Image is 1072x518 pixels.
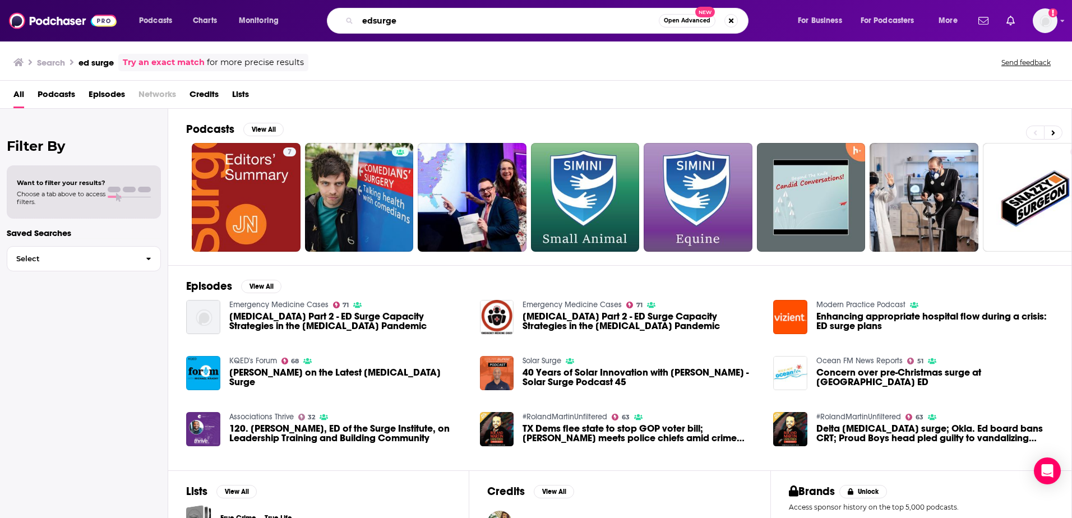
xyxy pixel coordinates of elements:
img: COVID-19 Part 2 - ED Surge Capacity Strategies in the COVID-19 Pandemic [480,300,514,334]
span: Charts [193,13,217,29]
img: Ed Yong on the Latest Coronavirus Surge [186,356,220,390]
a: Enhancing appropriate hospital flow during a crisis: ED surge plans [816,312,1053,331]
a: Lists [232,85,249,108]
div: Search podcasts, credits, & more... [338,8,759,34]
img: 120. Ulric Shannon, ED of the Surge Institute, on Leadership Training and Building Community [186,412,220,446]
span: Delta [MEDICAL_DATA] surge; Okla. Ed board bans CRT; Proud Boys head pled guilty to vandalizing [... [816,424,1053,443]
a: Try an exact match [123,56,205,69]
span: 68 [291,359,299,364]
span: [MEDICAL_DATA] Part 2 - ED Surge Capacity Strategies in the [MEDICAL_DATA] Pandemic [229,312,466,331]
svg: Add a profile image [1048,8,1057,17]
img: User Profile [1033,8,1057,33]
a: Concern over pre-Christmas surge at Sligo ED [816,368,1053,387]
span: 40 Years of Solar Innovation with [PERSON_NAME] - Solar Surge Podcast 45 [523,368,760,387]
a: Charts [186,12,224,30]
span: Episodes [89,85,125,108]
a: 120. Ulric Shannon, ED of the Surge Institute, on Leadership Training and Building Community [229,424,466,443]
a: 63 [905,414,923,420]
span: Podcasts [139,13,172,29]
span: More [939,13,958,29]
input: Search podcasts, credits, & more... [358,12,659,30]
a: 71 [333,302,349,308]
p: Access sponsor history on the top 5,000 podcasts. [789,503,1053,511]
span: Podcasts [38,85,75,108]
img: Enhancing appropriate hospital flow during a crisis: ED surge plans [773,300,807,334]
a: 51 [907,358,923,364]
a: #RolandMartinUnfiltered [816,412,901,422]
h2: Brands [789,484,835,498]
span: 71 [343,303,349,308]
span: Select [7,255,137,262]
a: Ed Yong on the Latest Coronavirus Surge [229,368,466,387]
a: 40 Years of Solar Innovation with Ed Murray - Solar Surge Podcast 45 [523,368,760,387]
a: 40 Years of Solar Innovation with Ed Murray - Solar Surge Podcast 45 [480,356,514,390]
a: KQED's Forum [229,356,277,366]
span: 120. [PERSON_NAME], ED of the Surge Institute, on Leadership Training and Building Community [229,424,466,443]
p: Saved Searches [7,228,161,238]
a: ListsView All [186,484,257,498]
a: CreditsView All [487,484,574,498]
a: COVID-19 Part 2 - ED Surge Capacity Strategies in the COVID-19 Pandemic [523,312,760,331]
a: Emergency Medicine Cases [523,300,622,309]
span: Networks [138,85,176,108]
button: open menu [853,12,931,30]
button: Unlock [839,485,887,498]
a: Podchaser - Follow, Share and Rate Podcasts [9,10,117,31]
span: TX Dems flee state to stop GOP voter bill; [PERSON_NAME] meets police chiefs amid crime surge; [P... [523,424,760,443]
a: Delta COVID surge; Okla. Ed board bans CRT; Proud Boys head pled guilty to vandalizing Black church [773,412,807,446]
span: [PERSON_NAME] on the Latest [MEDICAL_DATA] Surge [229,368,466,387]
button: View All [243,123,284,136]
button: Show profile menu [1033,8,1057,33]
a: Show notifications dropdown [974,11,993,30]
a: Ocean FM News Reports [816,356,903,366]
span: [MEDICAL_DATA] Part 2 - ED Surge Capacity Strategies in the [MEDICAL_DATA] Pandemic [523,312,760,331]
a: 7 [192,143,301,252]
span: Open Advanced [664,18,710,24]
h2: Podcasts [186,122,234,136]
h2: Lists [186,484,207,498]
a: Solar Surge [523,356,561,366]
a: 63 [612,414,630,420]
a: Emergency Medicine Cases [229,300,329,309]
button: View All [216,485,257,498]
a: #RolandMartinUnfiltered [523,412,607,422]
span: For Podcasters [861,13,914,29]
a: TX Dems flee state to stop GOP voter bill; Biden meets police chiefs amid crime surge; Ed Buck trial [480,412,514,446]
span: 32 [308,415,315,420]
span: for more precise results [207,56,304,69]
a: 32 [298,414,316,420]
a: All [13,85,24,108]
a: 71 [626,302,643,308]
a: Delta COVID surge; Okla. Ed board bans CRT; Proud Boys head pled guilty to vandalizing Black church [816,424,1053,443]
span: 63 [916,415,923,420]
span: New [695,7,715,17]
a: COVID-19 Part 2 - ED Surge Capacity Strategies in the COVID-19 Pandemic [229,312,466,331]
span: 7 [288,147,292,158]
span: Choose a tab above to access filters. [17,190,105,206]
button: open menu [231,12,293,30]
div: Open Intercom Messenger [1034,457,1061,484]
span: For Business [798,13,842,29]
span: Concern over pre-Christmas surge at [GEOGRAPHIC_DATA] ED [816,368,1053,387]
a: Credits [190,85,219,108]
button: View All [534,485,574,498]
h2: Episodes [186,279,232,293]
a: Modern Practice Podcast [816,300,905,309]
a: EpisodesView All [186,279,281,293]
img: Concern over pre-Christmas surge at Sligo ED [773,356,807,390]
span: Logged in as WE_Broadcast [1033,8,1057,33]
a: TX Dems flee state to stop GOP voter bill; Biden meets police chiefs amid crime surge; Ed Buck trial [523,424,760,443]
span: Want to filter your results? [17,179,105,187]
a: 7 [283,147,296,156]
a: PodcastsView All [186,122,284,136]
img: COVID-19 Part 2 - ED Surge Capacity Strategies in the COVID-19 Pandemic [186,300,220,334]
button: Select [7,246,161,271]
span: Monitoring [239,13,279,29]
